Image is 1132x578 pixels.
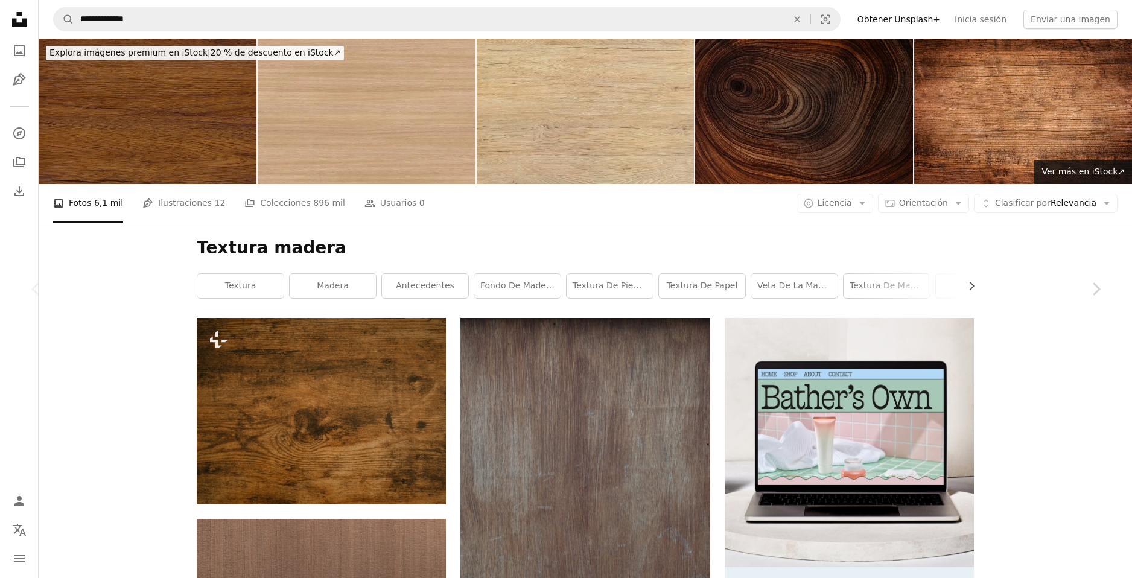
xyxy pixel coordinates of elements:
[850,10,947,29] a: Obtener Unsplash+
[7,150,31,174] a: Colecciones
[364,184,425,223] a: Usuarios 0
[784,8,810,31] button: Borrar
[725,318,974,567] img: file-1707883121023-8e3502977149image
[899,198,948,208] span: Orientación
[878,194,969,213] button: Orientación
[7,39,31,63] a: Fotos
[974,194,1118,213] button: Clasificar porRelevancia
[818,198,852,208] span: Licencia
[751,274,838,298] a: veta de la madera
[49,48,340,57] span: 20 % de descuento en iStock ↗
[142,184,225,223] a: Ilustraciones 12
[1023,10,1118,29] button: Enviar una imagen
[1060,231,1132,347] a: Siguiente
[947,10,1014,29] a: Inicia sesión
[290,274,376,298] a: madera
[7,68,31,92] a: Ilustraciones
[474,274,561,298] a: Fondo de madera
[567,274,653,298] a: textura de piedra
[54,8,74,31] button: Buscar en Unsplash
[7,489,31,513] a: Iniciar sesión / Registrarse
[914,39,1132,184] img: Grunge wooden background
[844,274,930,298] a: textura de madera clara
[7,518,31,542] button: Idioma
[695,39,913,184] img: Natural wood rings
[811,8,840,31] button: Búsqueda visual
[258,39,475,184] img: Textura de madera de roble claro sin costura natural para piso de madera contrachapada
[797,194,873,213] button: Licencia
[197,274,284,298] a: textura
[419,196,425,209] span: 0
[39,39,351,68] a: Explora imágenes premium en iStock|20 % de descuento en iStock↗
[214,196,225,209] span: 12
[1041,167,1125,176] span: Ver más en iStock ↗
[460,499,710,510] a: un primer plano de una superficie de madera con arañazos
[659,274,745,298] a: textura de papel
[39,39,256,184] img: Textura fina de madera marrón
[1034,160,1132,184] a: Ver más en iStock↗
[244,184,345,223] a: Colecciones 896 mil
[197,237,974,259] h1: Textura madera
[197,405,446,416] a: Un primer plano de un trozo de madera
[7,547,31,571] button: Menú
[995,198,1051,208] span: Clasificar por
[197,318,446,505] img: Un primer plano de un trozo de madera
[7,179,31,203] a: Historial de descargas
[7,121,31,145] a: Explorar
[313,196,345,209] span: 896 mil
[53,7,841,31] form: Encuentra imágenes en todo el sitio
[936,274,1022,298] a: patrón
[477,39,695,184] img: Rough light wood background
[382,274,468,298] a: antecedentes
[961,274,974,298] button: desplazar lista a la derecha
[995,197,1096,209] span: Relevancia
[49,48,211,57] span: Explora imágenes premium en iStock |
